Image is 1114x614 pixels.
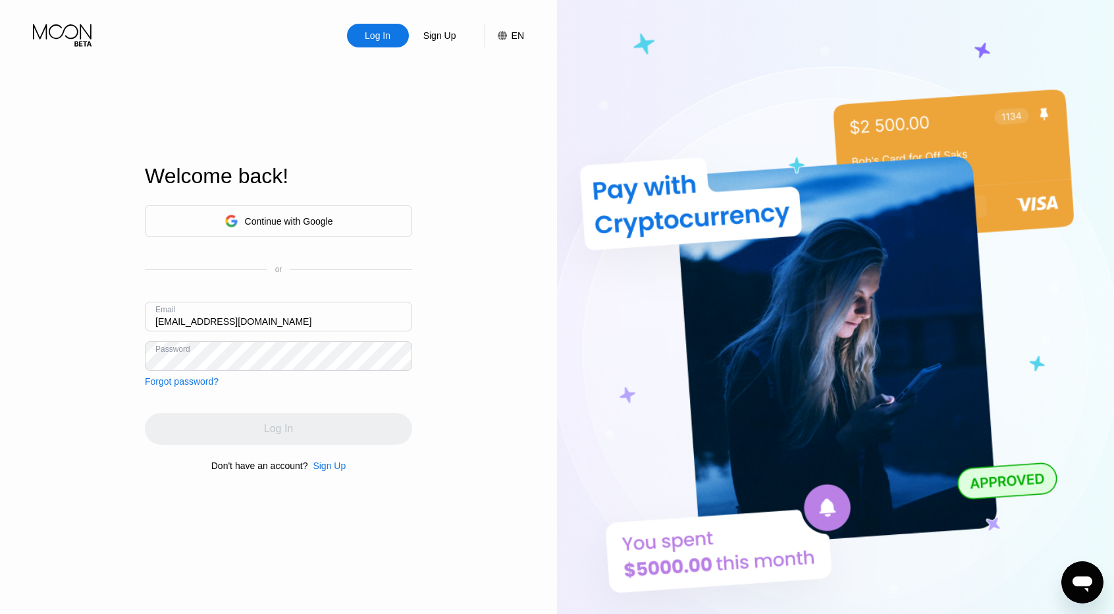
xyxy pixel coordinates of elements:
div: EN [484,24,524,47]
div: Continue with Google [145,205,412,237]
div: EN [512,30,524,41]
div: Welcome back! [145,164,412,188]
div: Forgot password? [145,376,219,387]
div: Sign Up [422,29,458,42]
div: Sign Up [307,460,346,471]
div: Log In [363,29,392,42]
div: Log In [347,24,409,47]
iframe: Button to launch messaging window [1061,561,1103,603]
div: Email [155,305,175,314]
div: Password [155,345,190,354]
div: Sign Up [313,460,346,471]
div: Sign Up [409,24,471,47]
div: or [275,265,282,274]
div: Continue with Google [245,216,333,227]
div: Don't have an account? [211,460,308,471]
